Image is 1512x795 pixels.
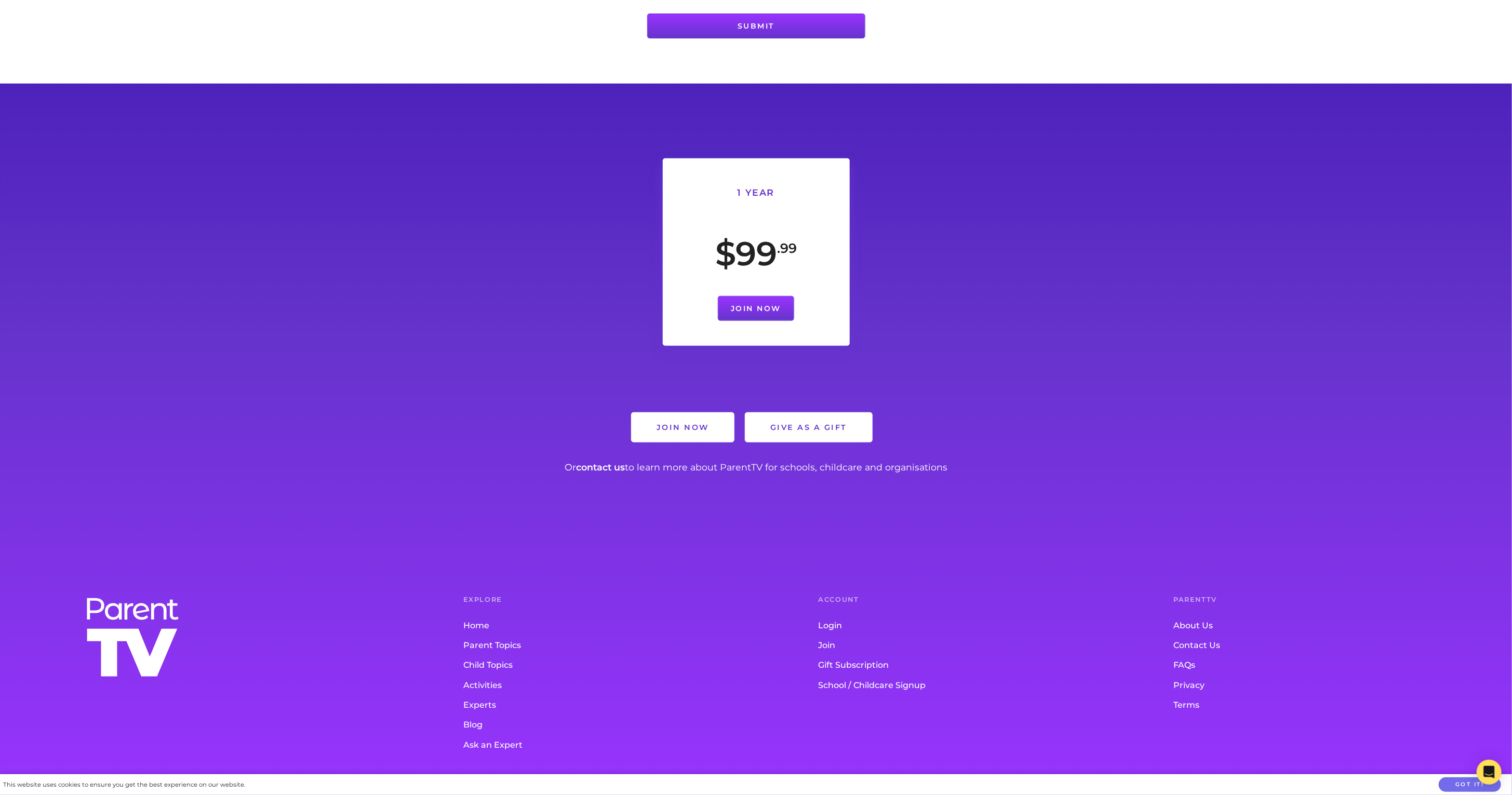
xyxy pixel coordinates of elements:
a: Join [819,636,1132,655]
a: Ask an Expert [463,735,777,755]
a: Contact Us [1173,636,1487,655]
a: Give as a Gift [745,413,872,442]
a: Gift Subscription [819,656,1132,676]
img: parenttv-logo-stacked-white.f9d0032.svg [83,596,182,680]
input: Submit [647,14,865,38]
sup: .99 [777,240,797,256]
p: Or to learn more about ParentTV for schools, childcare and organisations [25,459,1487,476]
a: Terms [1173,695,1487,715]
button: Got it! [1439,777,1501,792]
h6: 1 Year [688,188,825,197]
a: Blog [463,716,777,735]
div: This website uses cookies to ensure you get the best experience on our website. [3,779,245,790]
a: Child Topics [463,656,777,676]
a: Join Now [718,296,794,321]
h6: Explore [463,597,777,603]
a: Parent Topics [463,636,777,655]
a: Home [463,616,777,636]
a: About Us [1173,616,1487,636]
a: FAQs [1173,656,1487,676]
h6: Account [819,597,1132,603]
a: contact us [576,462,625,473]
a: Experts [463,695,777,715]
a: Activities [463,676,777,695]
a: Join Now [632,413,734,442]
div: $99 [688,215,825,296]
a: School / Childcare Signup [819,676,1132,695]
div: Open Intercom Messenger [1477,760,1502,785]
a: Privacy [1173,676,1487,695]
h6: ParentTV [1173,597,1487,603]
a: Login [819,616,1132,636]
